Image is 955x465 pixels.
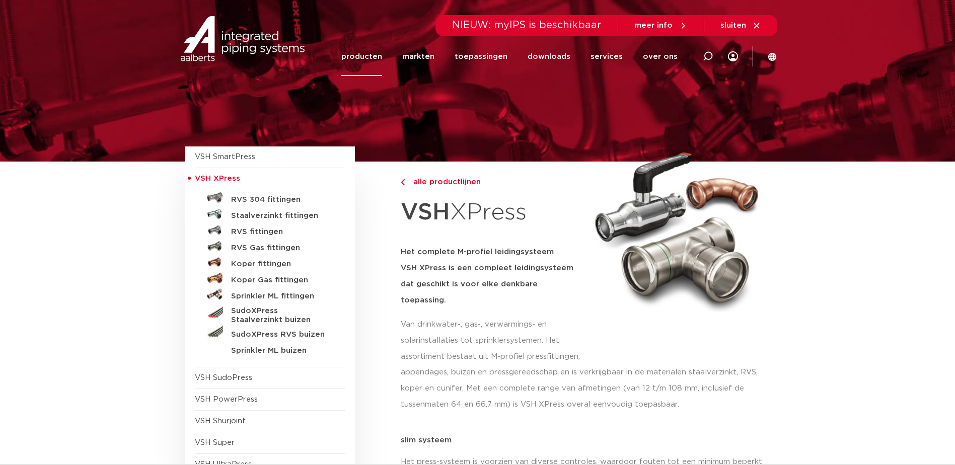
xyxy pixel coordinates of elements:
img: chevron-right.svg [401,179,405,186]
a: VSH Super [195,439,235,446]
span: alle productlijnen [407,178,481,186]
span: VSH XPress [195,175,240,182]
a: Sprinkler ML fittingen [195,286,345,302]
a: SudoXPress RVS buizen [195,325,345,341]
h5: RVS Gas fittingen [231,244,331,253]
h5: SudoXPress RVS buizen [231,330,331,339]
a: alle productlijnen [401,176,583,188]
h5: RVS fittingen [231,227,331,237]
a: meer info [634,21,688,30]
h5: SudoXPress Staalverzinkt buizen [231,306,331,325]
h5: RVS 304 fittingen [231,195,331,204]
span: sluiten [720,22,746,29]
a: downloads [528,37,570,76]
h5: Sprinkler ML fittingen [231,292,331,301]
a: Sprinkler ML buizen [195,341,345,357]
h5: Koper fittingen [231,260,331,269]
nav: Menu [341,37,678,76]
a: VSH PowerPress [195,396,258,403]
a: RVS fittingen [195,222,345,238]
a: VSH Shurjoint [195,417,246,425]
a: markten [402,37,434,76]
h5: Staalverzinkt fittingen [231,211,331,220]
span: meer info [634,22,673,29]
a: producten [341,37,382,76]
p: slim systeem [401,436,771,444]
h5: Het complete M-profiel leidingsysteem VSH XPress is een compleet leidingsysteem dat geschikt is v... [401,244,583,308]
strong: VSH [401,201,450,224]
a: Koper Gas fittingen [195,270,345,286]
a: Staalverzinkt fittingen [195,206,345,222]
a: RVS 304 fittingen [195,190,345,206]
a: sluiten [720,21,761,30]
p: Van drinkwater-, gas-, verwarmings- en solarinstallaties tot sprinklersystemen. Het assortiment b... [401,317,583,365]
h5: Koper Gas fittingen [231,276,331,285]
span: NIEUW: myIPS is beschikbaar [452,20,602,30]
a: SudoXPress Staalverzinkt buizen [195,302,345,325]
a: Koper fittingen [195,254,345,270]
a: services [591,37,623,76]
a: VSH SmartPress [195,153,255,161]
a: VSH SudoPress [195,374,252,381]
h1: XPress [401,193,583,232]
p: appendages, buizen en pressgereedschap en is verkrijgbaar in de materialen staalverzinkt, RVS, ko... [401,364,771,413]
a: RVS Gas fittingen [195,238,345,254]
a: toepassingen [455,37,507,76]
h5: Sprinkler ML buizen [231,346,331,355]
a: over ons [643,37,678,76]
